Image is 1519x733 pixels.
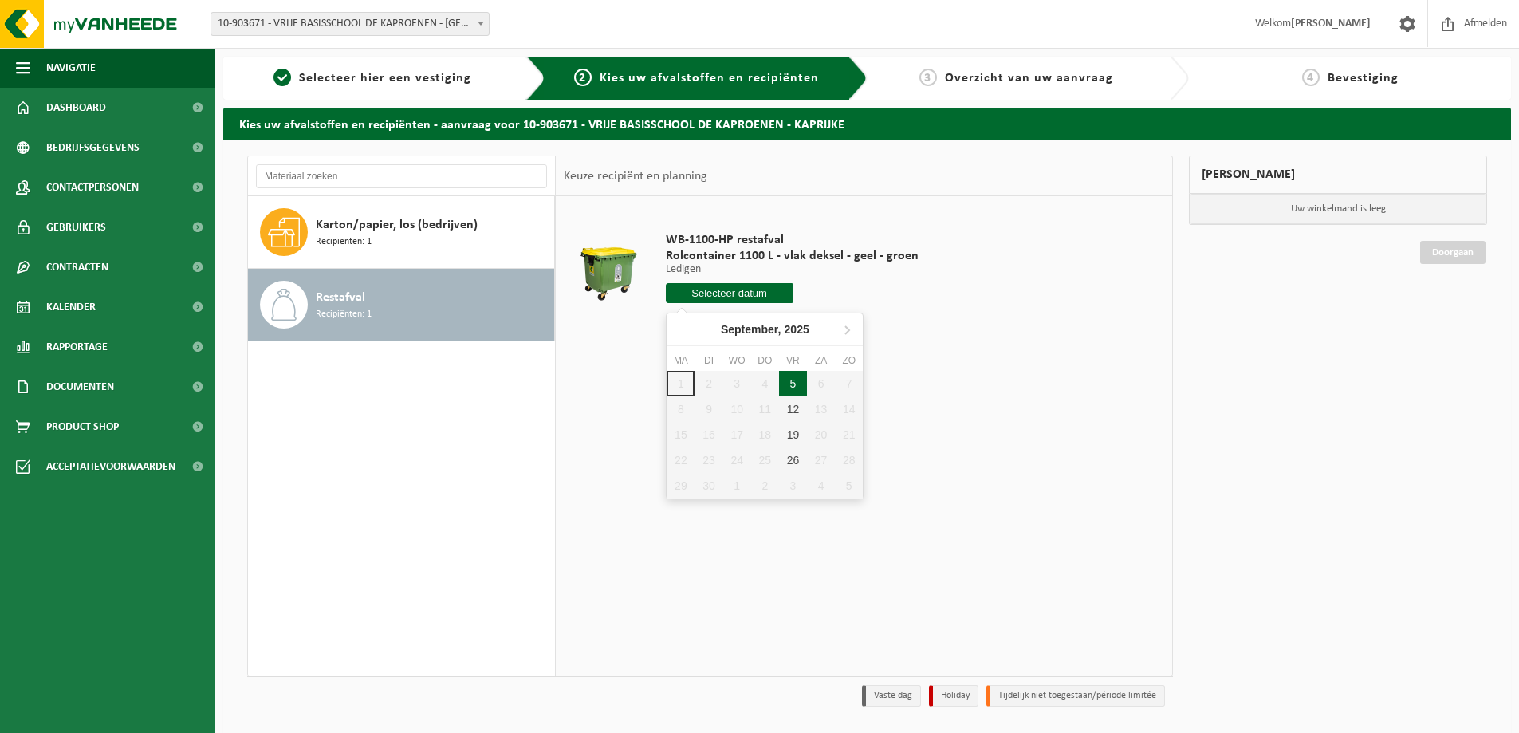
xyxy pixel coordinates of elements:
[299,72,471,85] span: Selecteer hier een vestiging
[256,164,547,188] input: Materiaal zoeken
[600,72,819,85] span: Kies uw afvalstoffen en recipiënten
[316,215,478,234] span: Karton/papier, los (bedrijven)
[46,407,119,447] span: Product Shop
[316,307,372,322] span: Recipiënten: 1
[574,69,592,86] span: 2
[211,12,490,36] span: 10-903671 - VRIJE BASISSCHOOL DE KAPROENEN - KAPRIJKE
[316,234,372,250] span: Recipiënten: 1
[666,283,793,303] input: Selecteer datum
[1190,194,1486,224] p: Uw winkelmand is leeg
[667,353,695,368] div: ma
[986,685,1165,707] li: Tijdelijk niet toegestaan/période limitée
[862,685,921,707] li: Vaste dag
[835,353,863,368] div: zo
[919,69,937,86] span: 3
[223,108,1511,139] h2: Kies uw afvalstoffen en recipiënten - aanvraag voor 10-903671 - VRIJE BASISSCHOOL DE KAPROENEN - ...
[929,685,978,707] li: Holiday
[46,327,108,367] span: Rapportage
[46,447,175,487] span: Acceptatievoorwaarden
[46,48,96,88] span: Navigatie
[714,317,816,342] div: September,
[1420,241,1486,264] a: Doorgaan
[248,269,555,341] button: Restafval Recipiënten: 1
[248,196,555,269] button: Karton/papier, los (bedrijven) Recipiënten: 1
[785,324,809,335] i: 2025
[1189,156,1487,194] div: [PERSON_NAME]
[779,447,807,473] div: 26
[1302,69,1320,86] span: 4
[273,69,291,86] span: 1
[666,264,919,275] p: Ledigen
[779,371,807,396] div: 5
[779,396,807,422] div: 12
[1291,18,1371,30] strong: [PERSON_NAME]
[779,473,807,499] div: 3
[46,167,139,207] span: Contactpersonen
[666,232,919,248] span: WB-1100-HP restafval
[46,247,108,287] span: Contracten
[46,287,96,327] span: Kalender
[1328,72,1399,85] span: Bevestiging
[231,69,514,88] a: 1Selecteer hier een vestiging
[695,353,722,368] div: di
[316,288,365,307] span: Restafval
[46,207,106,247] span: Gebruikers
[46,128,140,167] span: Bedrijfsgegevens
[556,156,715,196] div: Keuze recipiënt en planning
[779,422,807,447] div: 19
[751,353,779,368] div: do
[211,13,489,35] span: 10-903671 - VRIJE BASISSCHOOL DE KAPROENEN - KAPRIJKE
[46,367,114,407] span: Documenten
[723,353,751,368] div: wo
[807,353,835,368] div: za
[779,353,807,368] div: vr
[945,72,1113,85] span: Overzicht van uw aanvraag
[666,248,919,264] span: Rolcontainer 1100 L - vlak deksel - geel - groen
[46,88,106,128] span: Dashboard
